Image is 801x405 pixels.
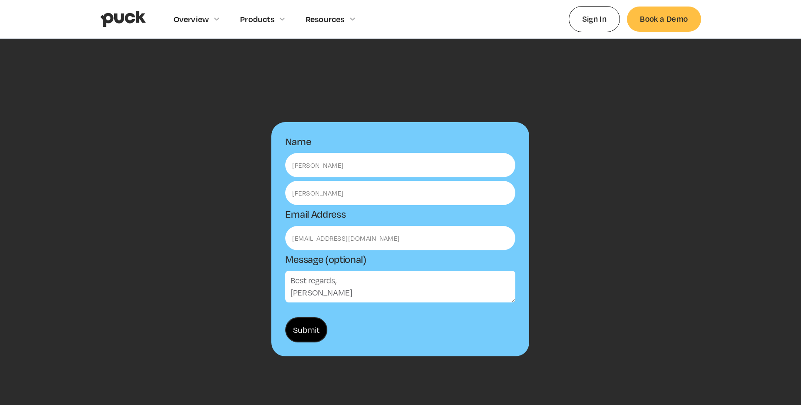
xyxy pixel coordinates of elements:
input: Work email [285,226,515,250]
form: Email Form [271,122,529,356]
a: Sign In [569,6,620,32]
div: Resources [306,14,345,24]
label: Message (optional) [285,254,366,265]
input: First name [285,153,515,177]
div: Products [240,14,274,24]
input: Submit [285,317,327,342]
div: Overview [174,14,209,24]
label: Name [285,136,311,147]
input: Last name [285,181,515,205]
label: Email Address [285,209,346,220]
a: Book a Demo [627,7,701,31]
